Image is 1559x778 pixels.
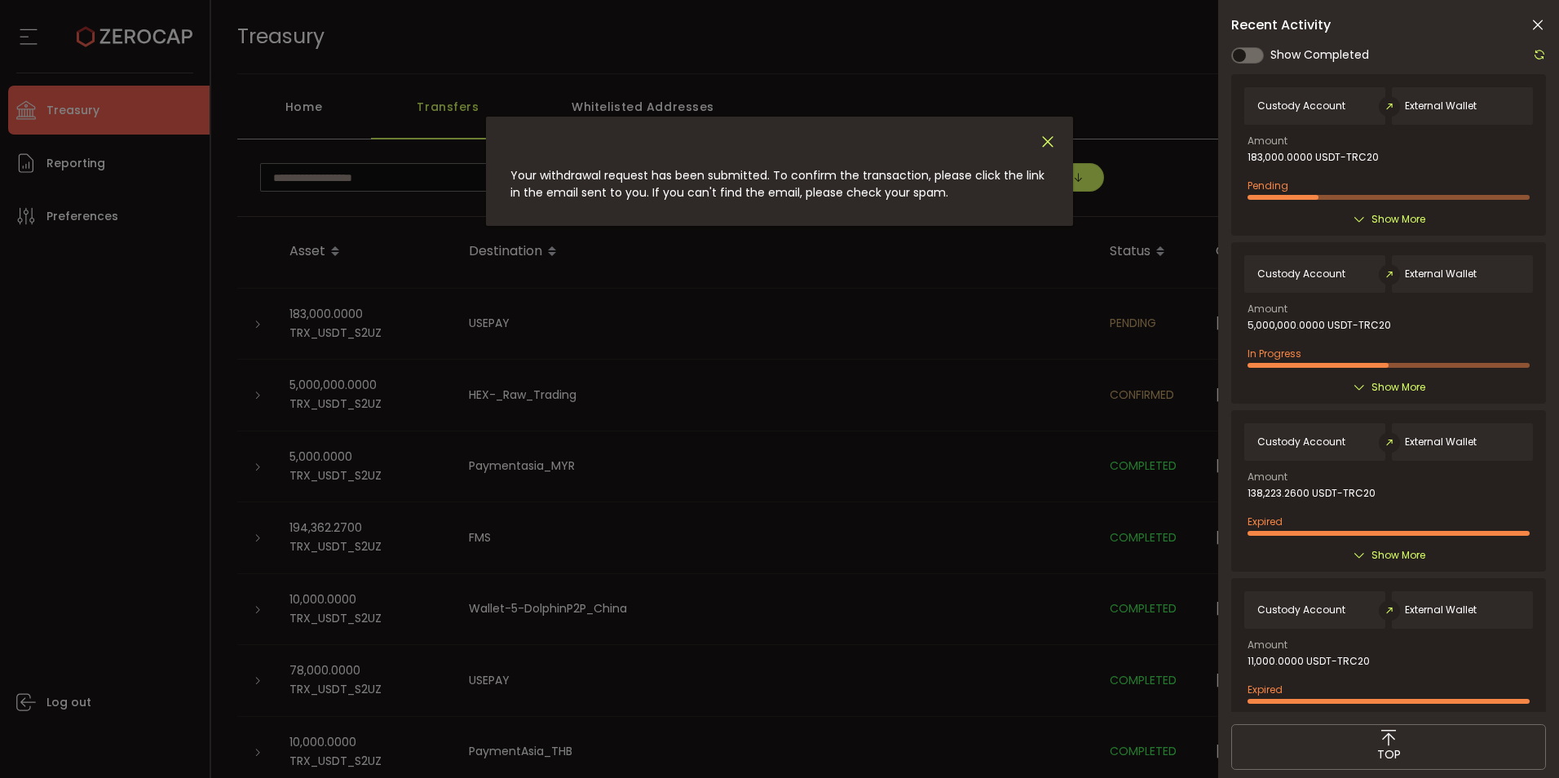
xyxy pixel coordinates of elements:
span: 138,223.2600 USDT-TRC20 [1248,488,1376,499]
span: TOP [1377,746,1401,763]
span: Pending [1248,179,1288,192]
span: Amount [1248,136,1287,146]
span: 5,000,000.0000 USDT-TRC20 [1248,320,1391,331]
span: 11,000.0000 USDT-TRC20 [1248,656,1370,667]
span: Amount [1248,304,1287,314]
span: Show More [1371,547,1425,564]
span: External Wallet [1405,436,1477,448]
span: Expired [1248,683,1283,696]
span: Amount [1248,640,1287,650]
span: Show Completed [1270,46,1369,64]
span: External Wallet [1405,268,1477,280]
span: Your withdrawal request has been submitted. To confirm the transaction, please click the link in ... [510,167,1044,201]
span: Custody Account [1257,436,1345,448]
span: Expired [1248,515,1283,528]
span: Amount [1248,472,1287,482]
span: In Progress [1248,347,1301,360]
span: Custody Account [1257,268,1345,280]
span: Show More [1371,211,1425,228]
span: Recent Activity [1231,19,1331,32]
span: Custody Account [1257,100,1345,112]
iframe: Chat Widget [1477,700,1559,778]
button: Close [1039,133,1057,152]
span: External Wallet [1405,604,1477,616]
div: dialog [486,117,1073,226]
span: External Wallet [1405,100,1477,112]
span: Show More [1371,379,1425,396]
span: 183,000.0000 USDT-TRC20 [1248,152,1379,163]
span: Custody Account [1257,604,1345,616]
